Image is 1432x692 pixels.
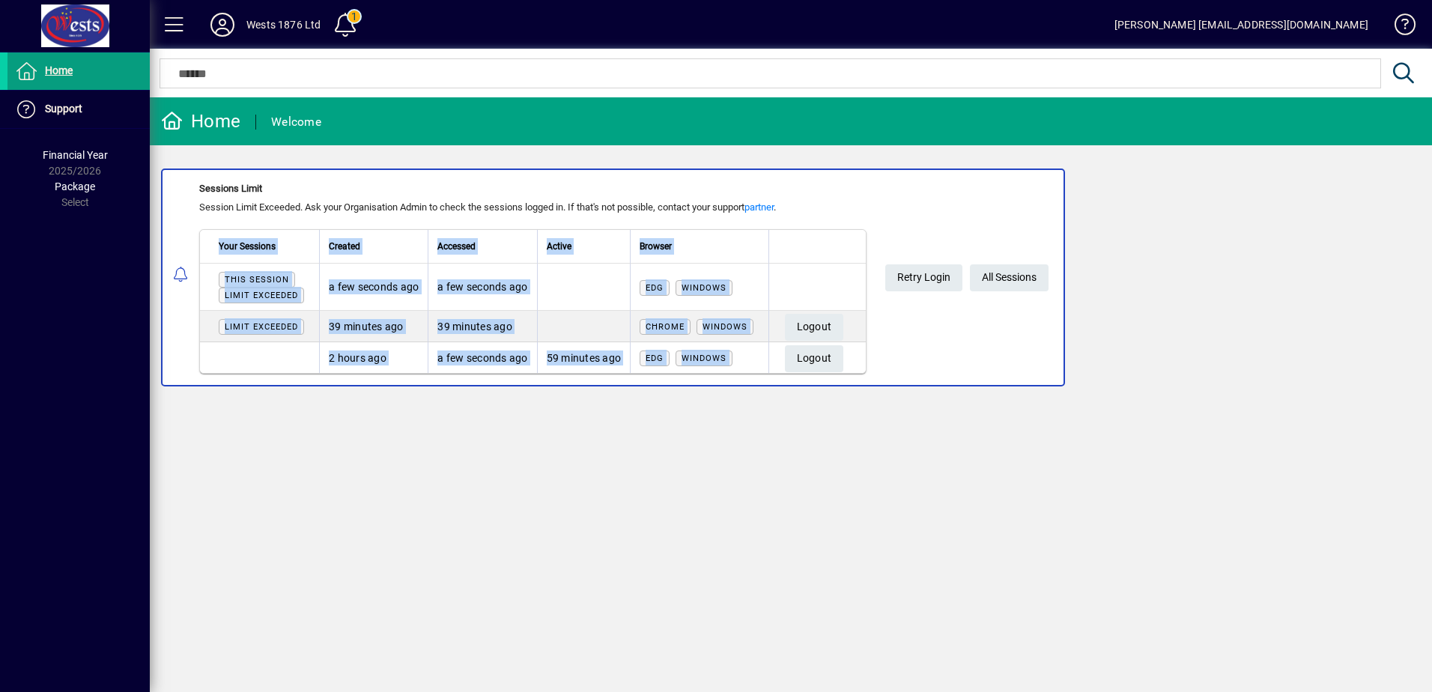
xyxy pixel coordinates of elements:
[547,238,571,255] span: Active
[682,283,726,293] span: Windows
[319,264,428,311] td: a few seconds ago
[319,342,428,373] td: 2 hours ago
[646,283,664,293] span: Edg
[428,311,536,342] td: 39 minutes ago
[55,180,95,192] span: Package
[198,11,246,38] button: Profile
[329,238,360,255] span: Created
[225,275,289,285] span: This session
[640,238,672,255] span: Browser
[150,169,1432,386] app-alert-notification-menu-item: Sessions Limit
[437,238,476,255] span: Accessed
[246,13,321,37] div: Wests 1876 Ltd
[537,342,631,373] td: 59 minutes ago
[797,346,832,371] span: Logout
[271,110,321,134] div: Welcome
[885,264,962,291] button: Retry Login
[1383,3,1413,52] a: Knowledge Base
[682,353,726,363] span: Windows
[646,322,685,332] span: Chrome
[428,342,536,373] td: a few seconds ago
[319,311,428,342] td: 39 minutes ago
[1114,13,1368,37] div: [PERSON_NAME] [EMAIL_ADDRESS][DOMAIN_NAME]
[744,201,774,213] a: partner
[219,238,276,255] span: Your Sessions
[225,291,298,300] span: Limit exceeded
[45,103,82,115] span: Support
[785,314,844,341] button: Logout
[43,149,108,161] span: Financial Year
[970,264,1049,291] a: All Sessions
[797,315,832,339] span: Logout
[199,181,867,196] div: Sessions Limit
[703,322,747,332] span: Windows
[982,265,1037,290] span: All Sessions
[646,353,664,363] span: Edg
[428,264,536,311] td: a few seconds ago
[161,109,240,133] div: Home
[199,200,867,215] div: Session Limit Exceeded. Ask your Organisation Admin to check the sessions logged in. If that's no...
[897,265,950,290] span: Retry Login
[7,91,150,128] a: Support
[45,64,73,76] span: Home
[785,345,844,372] button: Logout
[225,322,298,332] span: Limit exceeded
